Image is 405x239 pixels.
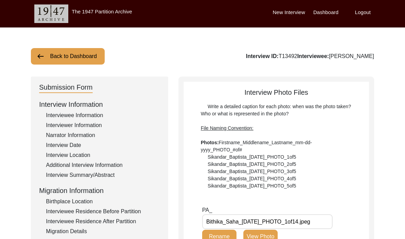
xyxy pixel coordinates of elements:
div: Interview Photo Files [184,87,369,190]
img: arrow-left.png [36,52,45,60]
div: Interviewer Information [46,121,160,129]
div: Migration Details [46,227,160,236]
span: PA_ [202,207,212,213]
span: File Naming Convention: [201,125,253,131]
label: Logout [355,9,371,16]
div: Interview Date [46,141,160,149]
div: Submission Form [39,82,93,93]
div: Interview Summary/Abstract [46,171,160,179]
label: The 1947 Partition Archive [72,9,132,14]
div: Interview Location [46,151,160,159]
div: Interviewee Information [46,111,160,119]
div: Interviewee Residence After Partition [46,217,160,226]
img: header-logo.png [34,4,68,23]
div: Additional Interview Information [46,161,160,169]
div: Interviewee Residence Before Partition [46,207,160,216]
button: Back to Dashboard [31,48,105,65]
label: New Interview [273,9,305,16]
div: Narrator Information [46,131,160,139]
b: Interviewee: [297,53,329,59]
div: Migration Information [39,185,160,196]
div: Write a detailed caption for each photo: when was the photo taken? Who or what is represented in ... [201,103,352,190]
div: Birthplace Location [46,197,160,206]
b: Interview ID: [246,53,279,59]
div: Interview Information [39,99,160,110]
b: Photos: [201,140,219,145]
div: T13492 [PERSON_NAME] [246,52,374,60]
label: Dashboard [313,9,338,16]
